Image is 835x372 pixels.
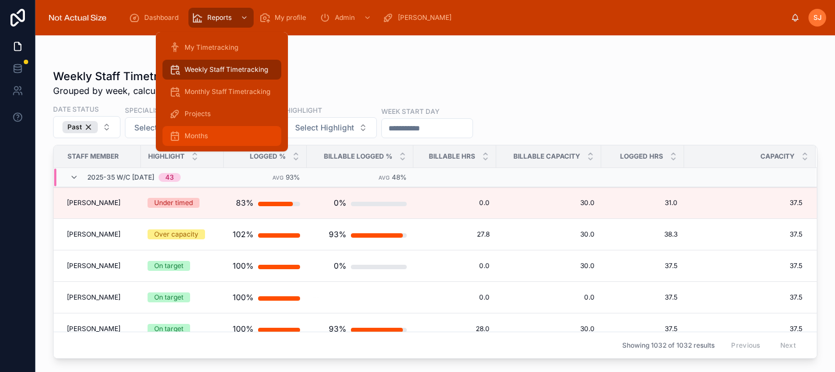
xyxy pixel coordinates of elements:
a: On target [148,292,217,302]
a: 37.5 [608,324,678,333]
span: 37.5 [685,293,802,302]
a: 38.3 [608,230,678,239]
a: Under timed [148,198,217,208]
span: Dashboard [144,13,178,22]
a: Reports [188,8,254,28]
div: 0% [334,255,346,277]
a: 37.5 [608,261,678,270]
a: On target [148,261,217,271]
span: Projects [185,109,211,118]
span: Admin [335,13,355,22]
div: Past [62,121,98,133]
span: Logged % [250,152,286,161]
a: My profile [256,8,314,28]
a: 102% [230,223,300,245]
a: 0% [313,192,407,214]
a: 0.0 [420,261,490,270]
span: [PERSON_NAME] [67,324,120,333]
a: 30.0 [503,261,595,270]
label: Week start day [381,106,439,116]
a: 30.0 [503,230,595,239]
small: Avg [379,175,390,181]
label: Specialist team [125,105,185,115]
span: Select Team [134,122,180,133]
div: Over capacity [154,229,198,239]
button: Select Button [286,117,377,138]
a: 93% [313,318,407,340]
h1: Weekly Staff Timetracking [53,69,249,84]
a: 93% [313,223,407,245]
a: 37.5 [685,324,802,333]
a: [PERSON_NAME] [67,230,134,239]
a: 37.5 [685,198,802,207]
a: My Timetracking [162,38,281,57]
span: 93% [286,173,300,181]
a: Admin [316,8,377,28]
a: 30.0 [503,198,595,207]
span: Billable Capacity [513,152,580,161]
div: On target [154,261,183,271]
div: 100% [233,286,254,308]
div: Under timed [154,198,193,208]
span: [PERSON_NAME] [67,261,120,270]
div: 43 [165,173,174,182]
a: 37.5 [608,293,678,302]
small: Avg [272,175,283,181]
div: 102% [233,223,254,245]
a: Monthly Staff Timetracking [162,82,281,102]
a: 0.0 [503,293,595,302]
span: [PERSON_NAME] [398,13,451,22]
a: -- [313,293,407,302]
span: SJ [813,13,822,22]
span: Months [185,132,208,140]
span: [PERSON_NAME] [67,230,120,239]
a: Weekly Staff Timetracking [162,60,281,80]
a: 0.0 [420,293,490,302]
a: [PERSON_NAME] [67,293,134,302]
span: Showing 1032 of 1032 results [622,341,715,350]
div: 100% [233,255,254,277]
span: Billable Logged % [324,152,392,161]
span: My Timetracking [185,43,238,52]
a: 83% [230,192,300,214]
div: 100% [233,318,254,340]
a: [PERSON_NAME] [67,198,134,207]
a: 30.0 [503,324,595,333]
a: Dashboard [125,8,186,28]
span: Weekly Staff Timetracking [185,65,268,74]
span: 48% [392,173,407,181]
span: Select Highlight [295,122,354,133]
div: 93% [329,318,346,340]
span: 37.5 [685,230,802,239]
div: 83% [236,192,254,214]
a: 28.0 [420,324,490,333]
a: Over capacity [148,229,217,239]
div: 93% [329,223,346,245]
span: 2025-35 w/c [DATE] [87,173,154,182]
a: 31.0 [608,198,678,207]
div: On target [154,292,183,302]
a: 0.0 [420,198,490,207]
a: On target [148,324,217,334]
button: Select Button [53,116,120,138]
label: Highlight [286,105,322,115]
a: [PERSON_NAME] [67,261,134,270]
span: 37.5 [685,261,802,270]
a: Months [162,126,281,146]
span: [PERSON_NAME] [67,198,120,207]
span: 27.8 [420,230,490,239]
a: 100% [230,318,300,340]
a: 0% [313,255,407,277]
span: Monthly Staff Timetracking [185,87,270,96]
